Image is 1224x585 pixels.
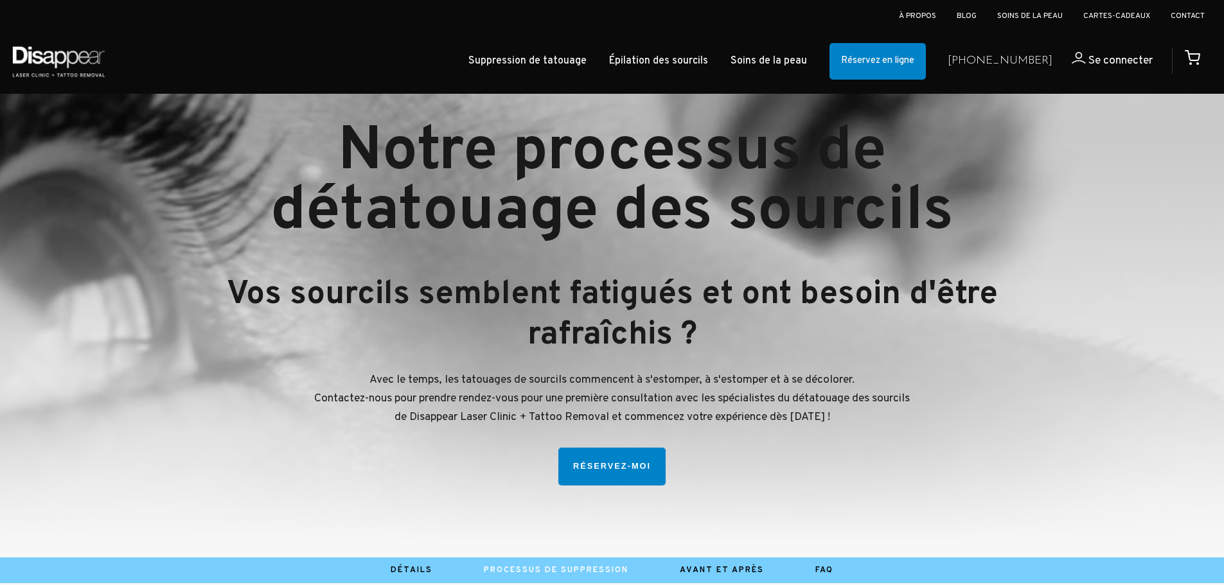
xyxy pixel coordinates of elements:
a: Détails [391,565,432,575]
font: Contactez-nous pour prendre rendez-vous pour une première consultation avec les spécialistes du d... [314,391,910,406]
a: À propos [899,11,936,21]
a: Blog [957,11,977,21]
a: Suppression de tatouage [468,52,587,71]
img: Disappear - Clinique laser et services de détatouage à Sydney, Australie [10,39,107,84]
a: Contact [1171,11,1205,21]
a: Réservez en ligne [829,43,926,80]
a: Avant et après [680,565,764,575]
font: [PHONE_NUMBER] [948,55,1052,66]
font: Notre processus de détatouage des sourcils [271,114,953,252]
a: [PHONE_NUMBER] [948,52,1052,71]
font: Réservez en ligne [841,55,914,67]
a: Réservez-moi [558,448,666,485]
a: Processus de suppression [484,565,628,575]
a: Se connecter [1052,52,1153,71]
font: Se connecter [1088,53,1153,68]
font: Vos sourcils semblent fatigués et ont besoin d'être rafraîchis ? [227,274,998,356]
a: FAQ [815,565,833,575]
a: Soins de la peau [997,11,1063,21]
font: Suppression de tatouage [468,55,587,67]
font: Soins de la peau [731,55,807,67]
a: Cartes-cadeaux [1083,11,1150,21]
a: Épilation des sourcils [609,52,708,71]
font: Réservez-moi [578,449,646,464]
font: de Disappear Laser Clinic + Tattoo Removal et commencez votre expérience dès [DATE] ! [395,410,830,424]
a: Soins de la peau [731,52,807,71]
font: Avec le temps, les tatouages ​​de sourcils commencent à s'estomper, à s'estomper et à se décolorer. [369,372,855,387]
font: Épilation des sourcils [609,55,708,67]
